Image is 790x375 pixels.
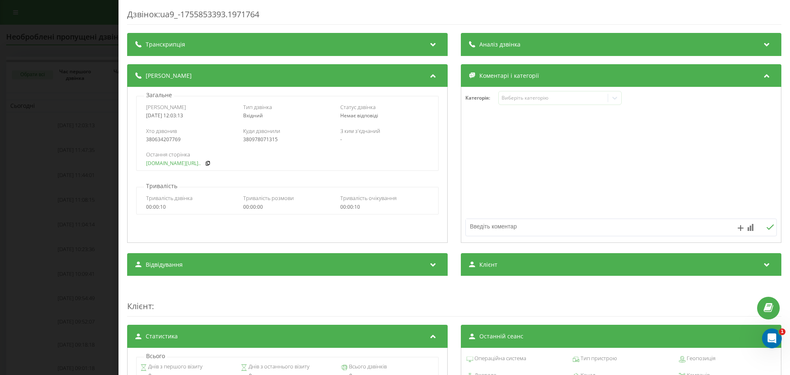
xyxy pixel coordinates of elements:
span: Останній сеанс [479,332,523,340]
span: Днів з першого візиту [147,363,202,371]
span: Тривалість розмови [243,194,294,202]
span: Транскрипція [146,40,185,49]
span: Тип дзвінка [243,103,272,111]
span: Хто дзвонив [146,127,177,135]
h4: Категорія : [465,95,498,101]
span: Всього дзвінків [348,363,387,371]
a: [DOMAIN_NAME][URL].. [146,161,201,166]
span: Операційна система [473,354,526,363]
iframe: Intercom live chat [762,328,782,348]
div: 00:00:10 [146,204,235,210]
div: [DATE] 12:03:13 [146,113,235,119]
span: Клієнт [479,261,497,269]
span: Тип пристрою [579,354,617,363]
span: [PERSON_NAME] [146,72,192,80]
span: Немає відповіді [340,112,378,119]
span: Вхідний [243,112,263,119]
p: Тривалість [144,182,179,190]
div: - [340,137,429,142]
div: : [127,284,781,317]
span: Клієнт [127,300,152,312]
span: Тривалість дзвінка [146,194,193,202]
div: 380978071315 [243,137,332,142]
div: 00:00:00 [243,204,332,210]
p: Всього [144,352,167,360]
span: Днів з останнього візиту [247,363,309,371]
span: Тривалість очікування [340,194,397,202]
div: 380634207769 [146,137,235,142]
div: Дзвінок : ua9_-1755853393.1971764 [127,9,781,25]
p: Загальне [144,91,174,99]
div: Виберіть категорію [502,95,604,101]
span: Остання сторінка [146,151,190,158]
span: 1 [779,328,785,335]
span: З ким з'єднаний [340,127,380,135]
span: [PERSON_NAME] [146,103,186,111]
div: 00:00:10 [340,204,429,210]
span: Відвідування [146,261,183,269]
span: Аналіз дзвінка [479,40,520,49]
span: Статус дзвінка [340,103,376,111]
span: Статистика [146,332,178,340]
span: Геопозиція [685,354,716,363]
span: Коментарі і категорії [479,72,539,80]
span: Куди дзвонили [243,127,280,135]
